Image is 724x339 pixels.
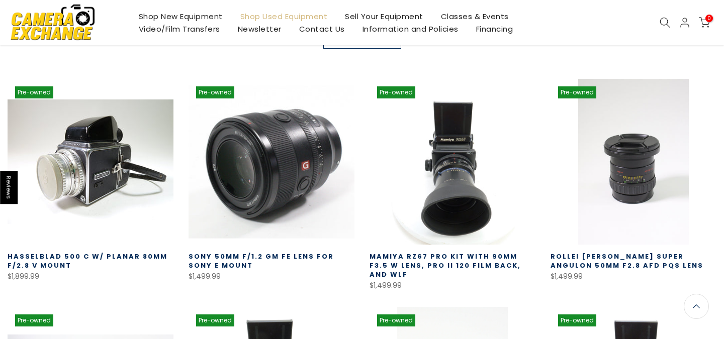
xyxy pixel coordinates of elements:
a: Classes & Events [432,10,517,23]
div: $1,499.99 [370,279,535,292]
a: Financing [467,23,522,35]
a: Information and Policies [353,23,467,35]
a: Shop New Equipment [130,10,231,23]
a: Shop Used Equipment [231,10,336,23]
a: Contact Us [290,23,353,35]
div: $1,499.99 [551,270,716,283]
div: $1,899.99 [8,270,173,283]
a: Hasselblad 500 C w/ Planar 80mm f/2.8 V Mount [8,252,167,270]
a: Sell Your Equipment [336,10,432,23]
a: 0 [699,17,710,28]
a: Newsletter [229,23,290,35]
a: Mamiya RZ67 Pro Kit with 90MM F3.5 W Lens, Pro II 120 Film Back, and WLF [370,252,521,279]
div: $1,499.99 [189,270,354,283]
a: Back to the top [684,294,709,319]
a: Rollei [PERSON_NAME] Super Angulon 50MM F2.8 AFD PQS Lens [551,252,703,270]
a: Video/Film Transfers [130,23,229,35]
span: 0 [705,15,713,22]
a: Sony 50mm f/1.2 GM FE Lens for Sony E Mount [189,252,334,270]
